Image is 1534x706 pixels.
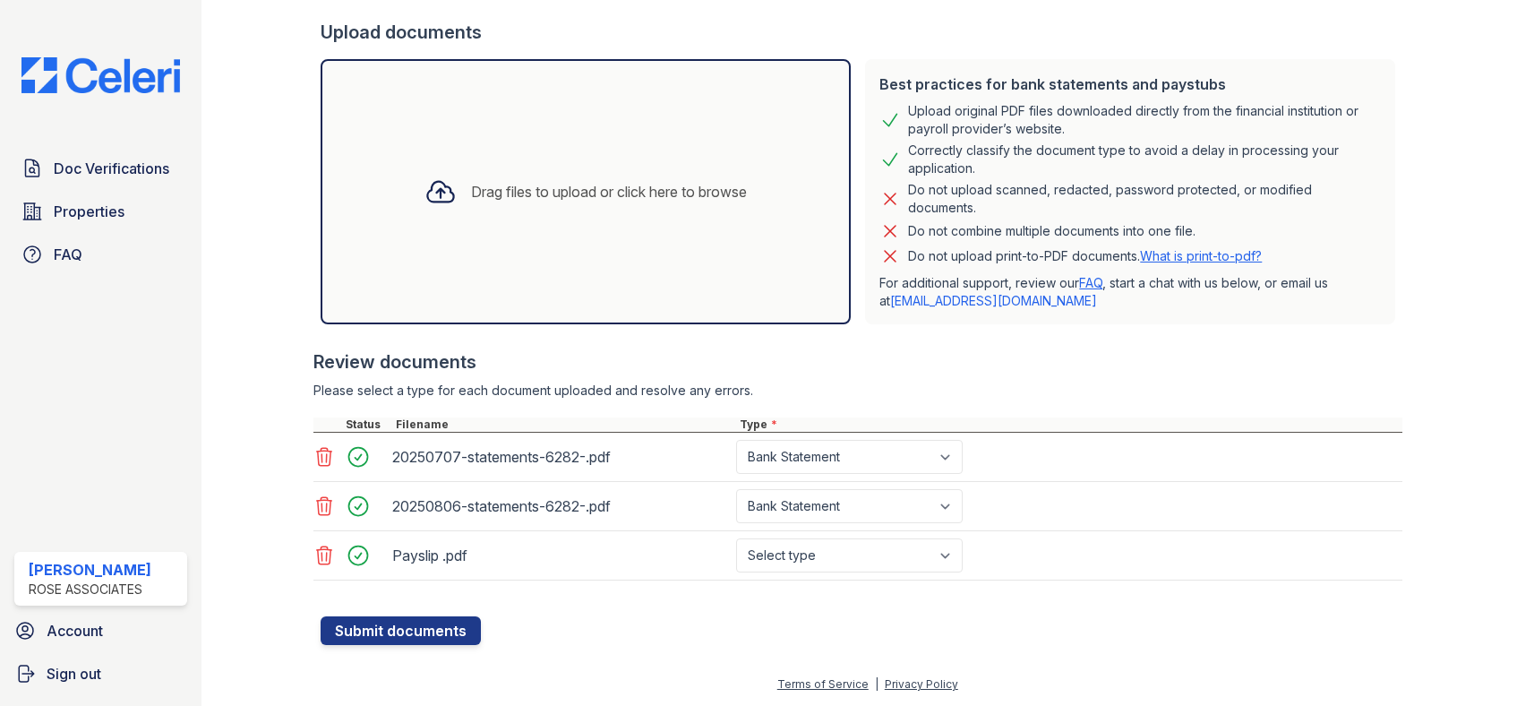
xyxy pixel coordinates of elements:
[908,247,1262,265] p: Do not upload print-to-PDF documents.
[392,492,729,521] div: 20250806-statements-6282-.pdf
[313,382,1402,400] div: Please select a type for each document uploaded and resolve any errors.
[29,559,151,581] div: [PERSON_NAME]
[879,274,1381,310] p: For additional support, review our , start a chat with us below, or email us at
[14,151,187,186] a: Doc Verifications
[14,194,187,229] a: Properties
[47,663,101,684] span: Sign out
[54,201,124,222] span: Properties
[879,73,1381,95] div: Best practices for bank statements and paystubs
[29,581,151,598] div: Rose Associates
[14,237,187,272] a: FAQ
[313,349,1402,375] div: Review documents
[875,677,878,691] div: |
[321,616,481,645] button: Submit documents
[1140,248,1262,263] a: What is print-to-pdf?
[7,656,194,692] a: Sign out
[908,102,1381,138] div: Upload original PDF files downloaded directly from the financial institution or payroll provider’...
[392,541,729,570] div: Payslip .pdf
[885,677,958,691] a: Privacy Policy
[7,613,194,649] a: Account
[736,418,1402,432] div: Type
[47,620,103,641] span: Account
[1079,275,1102,290] a: FAQ
[342,418,392,432] div: Status
[908,181,1381,217] div: Do not upload scanned, redacted, password protected, or modified documents.
[890,293,1097,308] a: [EMAIL_ADDRESS][DOMAIN_NAME]
[392,418,736,432] div: Filename
[908,220,1195,242] div: Do not combine multiple documents into one file.
[54,244,82,265] span: FAQ
[321,20,1402,45] div: Upload documents
[777,677,869,691] a: Terms of Service
[54,158,169,179] span: Doc Verifications
[908,142,1381,177] div: Correctly classify the document type to avoid a delay in processing your application.
[7,57,194,93] img: CE_Logo_Blue-a8612792a0a2168367f1c8372b55b34899dd931a85d93a1a3d3e32e68fde9ad4.png
[471,181,747,202] div: Drag files to upload or click here to browse
[392,443,729,471] div: 20250707-statements-6282-.pdf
